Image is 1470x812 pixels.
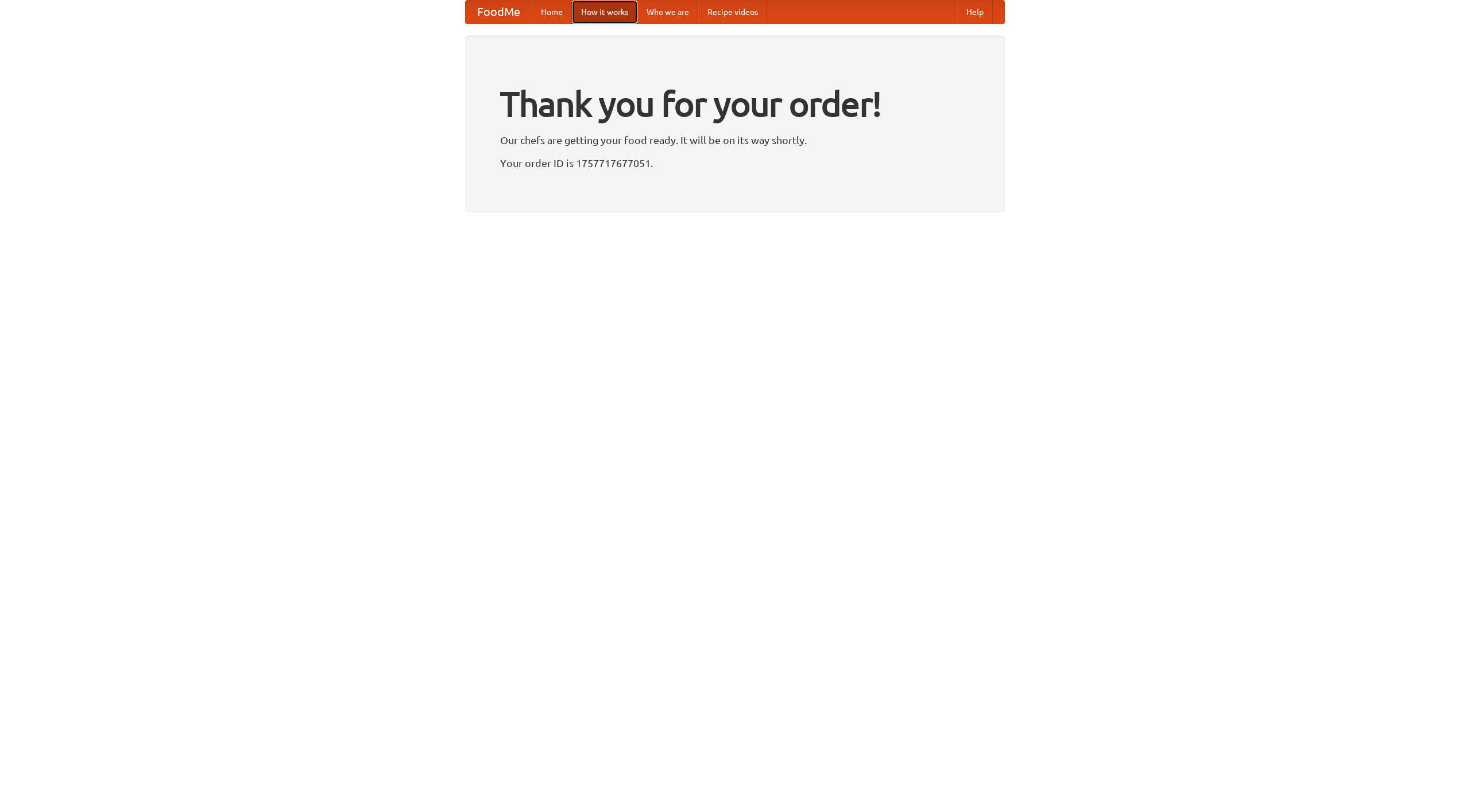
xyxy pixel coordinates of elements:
[532,1,572,24] a: Home
[572,1,637,24] a: How it works
[500,131,970,149] p: Our chefs are getting your food ready. It will be on its way shortly.
[957,1,993,24] a: Help
[466,1,532,24] a: FoodMe
[637,1,698,24] a: Who we are
[698,1,767,24] a: Recipe videos
[500,154,970,172] p: Your order ID is 1757717677051.
[500,76,970,131] h1: Thank you for your order!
